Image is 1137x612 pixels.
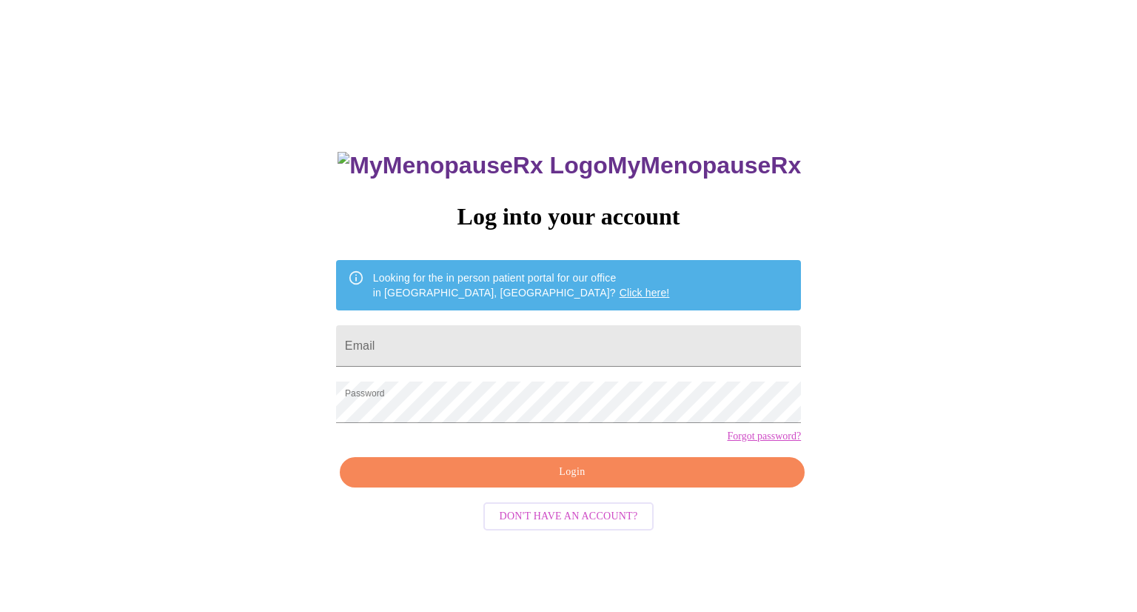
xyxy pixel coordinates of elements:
h3: Log into your account [336,203,801,230]
span: Don't have an account? [500,508,638,526]
img: MyMenopauseRx Logo [338,152,607,179]
span: Login [357,463,788,482]
div: Looking for the in person patient portal for our office in [GEOGRAPHIC_DATA], [GEOGRAPHIC_DATA]? [373,265,670,306]
h3: MyMenopauseRx [338,152,801,179]
a: Forgot password? [727,430,801,442]
a: Don't have an account? [480,509,658,522]
button: Login [340,457,805,488]
button: Don't have an account? [483,502,654,531]
a: Click here! [620,287,670,299]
